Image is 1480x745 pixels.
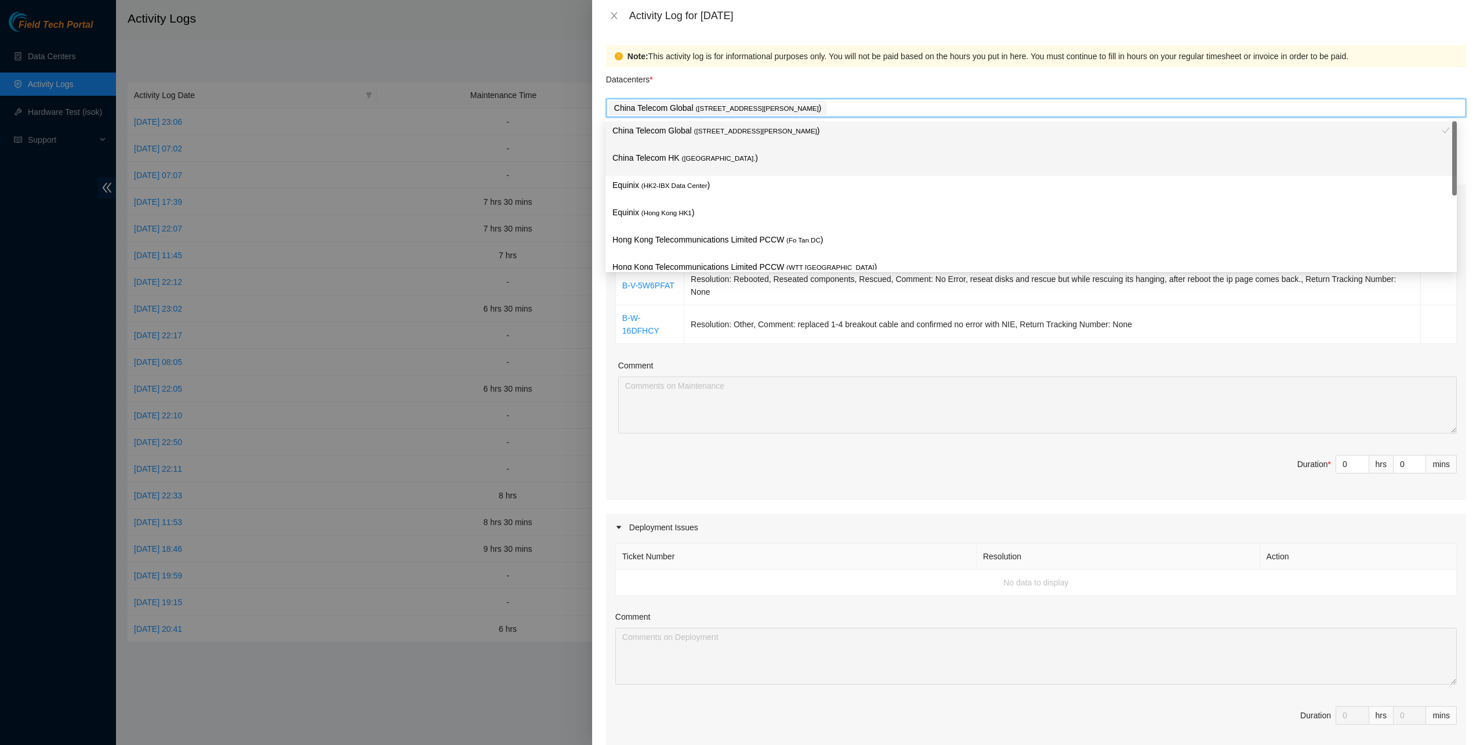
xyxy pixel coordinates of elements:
[1426,455,1457,473] div: mins
[612,261,1450,274] p: Hong Kong Telecommunications Limited PCCW )
[622,281,674,290] a: B-V-5W6PFAT
[1369,455,1394,473] div: hrs
[641,182,708,189] span: ( HK2-IBX Data Center
[615,610,651,623] label: Comment
[618,359,654,372] label: Comment
[1300,709,1331,722] div: Duration
[786,237,821,244] span: ( Fo Tan DC
[615,628,1457,685] textarea: Comment
[616,570,1457,596] td: No data to display
[606,67,653,86] p: Datacenters
[684,266,1421,305] td: Resolution: Rebooted, Reseated components, Rescued, Comment: No Error, reseat disks and rescue bu...
[610,11,619,20] span: close
[618,377,1457,433] textarea: Comment
[1297,458,1331,471] div: Duration
[606,10,622,21] button: Close
[622,313,659,335] a: B-W-16DFHCY
[615,524,622,531] span: caret-right
[786,264,874,271] span: ( WTT [GEOGRAPHIC_DATA]
[1260,544,1457,570] th: Action
[615,52,623,60] span: exclamation-circle
[977,544,1260,570] th: Resolution
[682,155,756,162] span: ( [GEOGRAPHIC_DATA].
[694,128,817,135] span: ( [STREET_ADDRESS][PERSON_NAME]
[612,124,1442,138] p: China Telecom Global )
[616,544,977,570] th: Ticket Number
[612,151,1450,165] p: China Telecom HK )
[612,179,1450,192] p: Equinix )
[1442,126,1450,135] span: check
[614,102,821,115] p: China Telecom Global )
[627,50,1457,63] div: This activity log is for informational purposes only. You will not be paid based on the hours you...
[629,9,1466,22] div: Activity Log for [DATE]
[695,105,818,112] span: ( [STREET_ADDRESS][PERSON_NAME]
[612,206,1450,219] p: Equinix )
[1369,706,1394,725] div: hrs
[627,50,648,63] strong: Note:
[684,305,1421,344] td: Resolution: Other, Comment: replaced 1-4 breakout cable and confirmed no error with NIE, Return T...
[641,209,692,216] span: ( Hong Kong HK1
[1426,706,1457,725] div: mins
[612,233,1450,247] p: Hong Kong Telecommunications Limited PCCW )
[606,514,1466,541] div: Deployment Issues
